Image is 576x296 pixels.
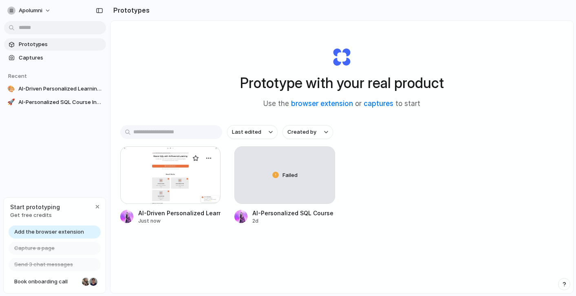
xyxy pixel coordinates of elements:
a: Captures [4,52,106,64]
span: AI-Driven Personalized Learning Interface [18,85,103,93]
div: AI-Driven Personalized Learning Interface [138,209,221,217]
span: AI-Personalized SQL Course Interface [18,98,103,106]
a: 🚀AI-Personalized SQL Course Interface [4,96,106,108]
a: Prototypes [4,38,106,51]
h2: Prototypes [110,5,150,15]
span: Start prototyping [10,203,60,211]
h1: Prototype with your real product [240,72,444,94]
a: 🎨AI-Driven Personalized Learning Interface [4,83,106,95]
span: Use the or to start [263,99,420,109]
a: FailedAI-Personalized SQL Course Interface2d [234,146,335,225]
a: browser extension [291,99,353,108]
span: Created by [287,128,316,136]
span: Failed [282,171,298,179]
button: Created by [282,125,333,139]
span: Get free credits [10,211,60,219]
div: 🚀 [7,98,15,106]
div: AI-Personalized SQL Course Interface [252,209,335,217]
button: Last edited [227,125,278,139]
span: Book onboarding call [14,278,79,286]
span: Recent [8,73,27,79]
span: Prototypes [19,40,103,49]
span: apolumni [19,7,42,15]
div: Nicole Kubica [81,277,91,287]
a: AI-Driven Personalized Learning InterfaceAI-Driven Personalized Learning InterfaceJust now [120,146,221,225]
span: Last edited [232,128,261,136]
a: captures [364,99,393,108]
div: 2d [252,217,335,225]
div: Just now [138,217,221,225]
span: Send 3 chat messages [14,261,73,269]
div: Christian Iacullo [88,277,98,287]
span: Captures [19,54,103,62]
button: apolumni [4,4,55,17]
span: Add the browser extension [14,228,84,236]
a: Book onboarding call [9,275,101,288]
span: Capture a page [14,244,55,252]
div: 🎨 [7,85,15,93]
